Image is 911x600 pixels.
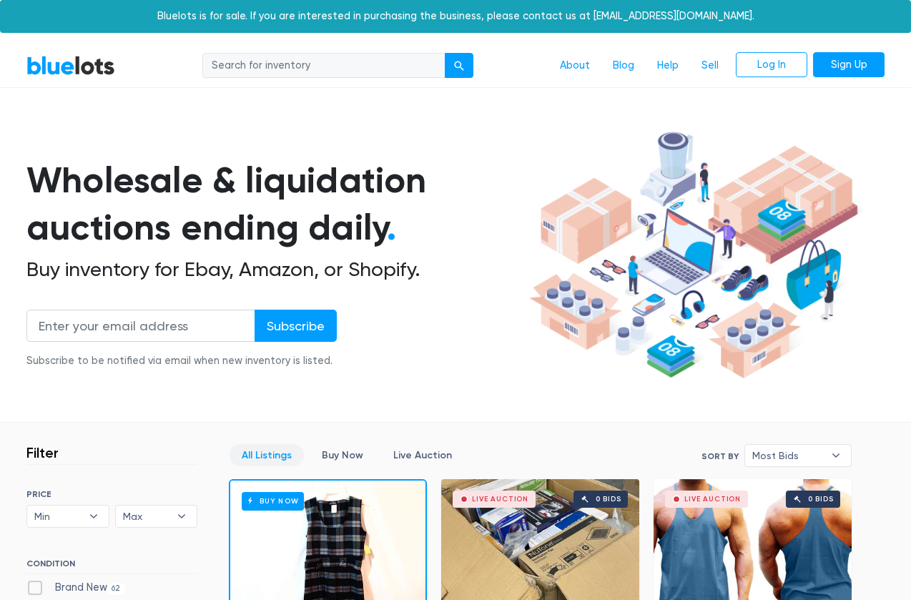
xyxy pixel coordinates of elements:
[202,53,445,79] input: Search for inventory
[381,444,464,466] a: Live Auction
[123,506,170,527] span: Max
[26,444,59,461] h3: Filter
[821,445,851,466] b: ▾
[26,559,197,574] h6: CONDITION
[26,353,337,369] div: Subscribe to be notified via email when new inventory is listed.
[752,445,824,466] span: Most Bids
[26,489,197,499] h6: PRICE
[242,492,304,510] h6: Buy Now
[524,125,863,385] img: hero-ee84e7d0318cb26816c560f6b4441b76977f77a177738b4e94f68c95b2b83dbb.png
[548,52,601,79] a: About
[472,496,528,503] div: Live Auction
[26,157,524,252] h1: Wholesale & liquidation auctions ending daily
[646,52,690,79] a: Help
[310,444,375,466] a: Buy Now
[230,444,304,466] a: All Listings
[34,506,82,527] span: Min
[26,55,115,76] a: BlueLots
[596,496,621,503] div: 0 bids
[813,52,885,78] a: Sign Up
[601,52,646,79] a: Blog
[107,583,125,594] span: 62
[26,310,255,342] input: Enter your email address
[736,52,807,78] a: Log In
[79,506,109,527] b: ▾
[701,450,739,463] label: Sort By
[808,496,834,503] div: 0 bids
[690,52,730,79] a: Sell
[26,580,125,596] label: Brand New
[387,206,396,249] span: .
[26,257,524,282] h2: Buy inventory for Ebay, Amazon, or Shopify.
[684,496,741,503] div: Live Auction
[167,506,197,527] b: ▾
[255,310,337,342] input: Subscribe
